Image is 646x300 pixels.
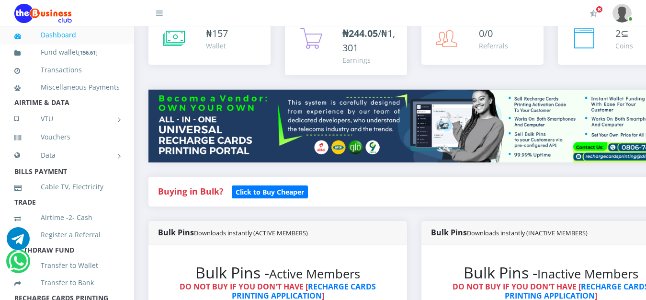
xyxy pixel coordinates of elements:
div: Coins [615,41,633,51]
div: ⊆ [615,26,633,41]
a: Click to Buy Cheaper [232,185,308,197]
strong: Buying in Bulk? [158,185,223,197]
a: Data [14,143,120,167]
a: 0/0 Referrals [421,17,544,65]
a: Cable TV, Electricity [14,176,120,198]
img: User [612,4,632,23]
b: 156.61 [80,49,96,56]
a: ₦157 Wallet [148,17,271,65]
div: ₦ [206,26,228,41]
small: [ ] [78,49,98,56]
small: Downloads instantly (INACTIVE MEMBERS) [467,229,588,237]
span: 2 [615,27,621,40]
small: Downloads instantly (ACTIVE MEMBERS) [194,229,308,237]
a: Miscellaneous Payments [14,76,120,98]
a: Chat for support [9,257,28,273]
small: Inactive Members [537,265,638,282]
h2: Bulk Pins - [168,264,388,282]
span: 0/0 [479,27,493,40]
span: 157 [212,27,228,40]
a: ₦244.05/₦1,301 Earnings [285,17,407,75]
b: ₦244.05 [342,27,378,40]
a: Chat for support [7,234,30,250]
a: Fund wallet[156.61] [14,41,120,64]
a: Vouchers [14,126,120,148]
a: Transactions [14,59,120,81]
i: Activate Your Membership [590,10,597,17]
img: Logo [14,4,72,23]
a: Transfer to Wallet [14,254,120,277]
div: Earnings [342,55,397,65]
a: Register a Referral [14,224,120,246]
b: Click to Buy Cheaper [236,187,304,196]
div: Wallet [206,41,228,51]
small: Active Members [269,265,360,282]
a: Airtime -2- Cash [14,207,120,229]
span: Activate Your Membership [596,6,603,13]
div: Referrals [479,41,508,51]
strong: Bulk Pins [158,227,308,238]
strong: Bulk Pins [431,227,588,238]
a: Dashboard [14,24,120,46]
a: VTU [14,107,120,131]
a: Transfer to Bank [14,272,120,294]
